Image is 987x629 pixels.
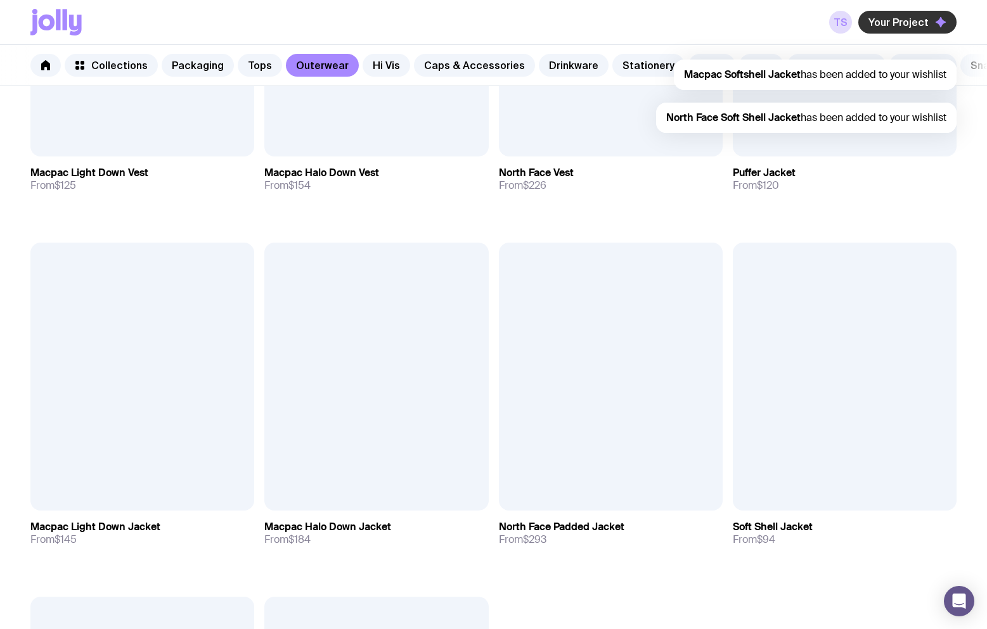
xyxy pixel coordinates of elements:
[30,511,254,556] a: Macpac Light Down JacketFrom$145
[55,179,76,192] span: $125
[829,11,852,34] a: TS
[65,54,158,77] a: Collections
[868,16,929,29] span: Your Project
[733,521,813,533] h3: Soft Shell Jacket
[523,533,546,546] span: $293
[889,54,957,77] a: Outdoors
[739,54,784,77] a: Tech
[414,54,535,77] a: Caps & Accessories
[757,533,775,546] span: $94
[264,179,311,192] span: From
[30,179,76,192] span: From
[499,167,574,179] h3: North Face Vest
[264,167,379,179] h3: Macpac Halo Down Vest
[688,54,735,77] a: Carry
[499,179,546,192] span: From
[264,156,488,202] a: Macpac Halo Down VestFrom$154
[30,533,77,546] span: From
[499,533,546,546] span: From
[55,533,77,546] span: $145
[238,54,282,77] a: Tops
[733,533,775,546] span: From
[733,167,796,179] h3: Puffer Jacket
[499,511,723,556] a: North Face Padded JacketFrom$293
[30,521,160,533] h3: Macpac Light Down Jacket
[666,111,801,124] strong: North Face Soft Shell Jacket
[684,68,946,81] span: has been added to your wishlist
[264,533,311,546] span: From
[288,179,311,192] span: $154
[264,521,391,533] h3: Macpac Halo Down Jacket
[162,54,234,77] a: Packaging
[757,179,779,192] span: $120
[666,111,946,124] span: has been added to your wishlist
[733,511,957,556] a: Soft Shell JacketFrom$94
[787,54,886,77] a: Home & Leisure
[264,511,488,556] a: Macpac Halo Down JacketFrom$184
[944,586,974,616] div: Open Intercom Messenger
[91,59,148,72] span: Collections
[733,156,957,202] a: Puffer JacketFrom$120
[30,167,148,179] h3: Macpac Light Down Vest
[523,179,546,192] span: $226
[286,54,359,77] a: Outerwear
[288,533,311,546] span: $184
[363,54,410,77] a: Hi Vis
[30,156,254,202] a: Macpac Light Down VestFrom$125
[684,68,801,81] strong: Macpac Softshell Jacket
[499,521,624,533] h3: North Face Padded Jacket
[858,11,957,34] button: Your Project
[733,179,779,192] span: From
[612,54,685,77] a: Stationery
[539,54,609,77] a: Drinkware
[499,156,723,202] a: North Face VestFrom$226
